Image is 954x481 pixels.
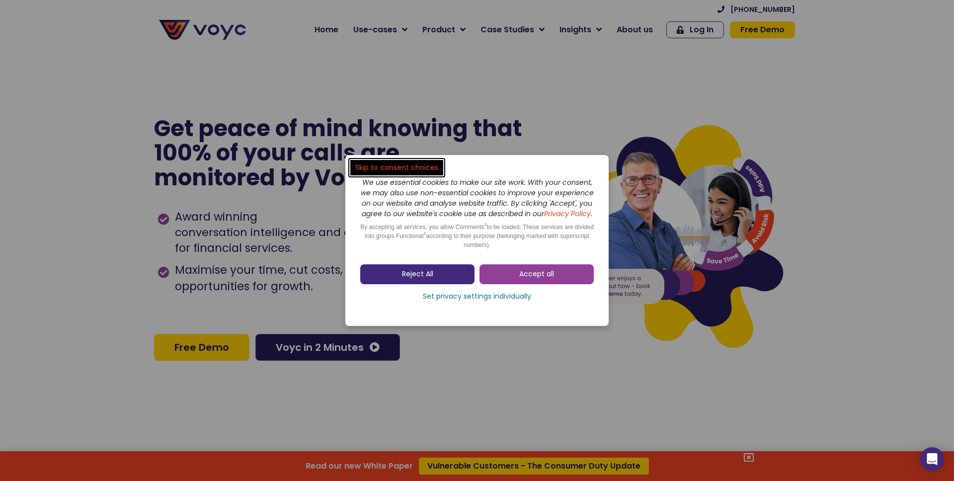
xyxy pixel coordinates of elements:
a: Privacy Policy [205,207,251,217]
span: Set privacy settings individually [423,292,531,302]
a: Accept all [479,264,594,284]
a: Privacy Policy [544,209,591,219]
sup: 2 [484,222,487,227]
span: Job title [132,80,165,92]
a: Reject All [360,264,475,284]
a: Set privacy settings individually [360,289,594,304]
span: Phone [132,40,157,51]
span: Reject All [402,269,433,279]
span: By accepting all services, you allow Comments to be loaded. These services are divided into group... [360,224,594,248]
a: Skip to consent choices [350,160,443,175]
span: Accept all [519,269,554,279]
sup: 2 [423,231,426,236]
i: We use essential cookies to make our site work. With your consent, we may also use non-essential ... [361,177,594,219]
